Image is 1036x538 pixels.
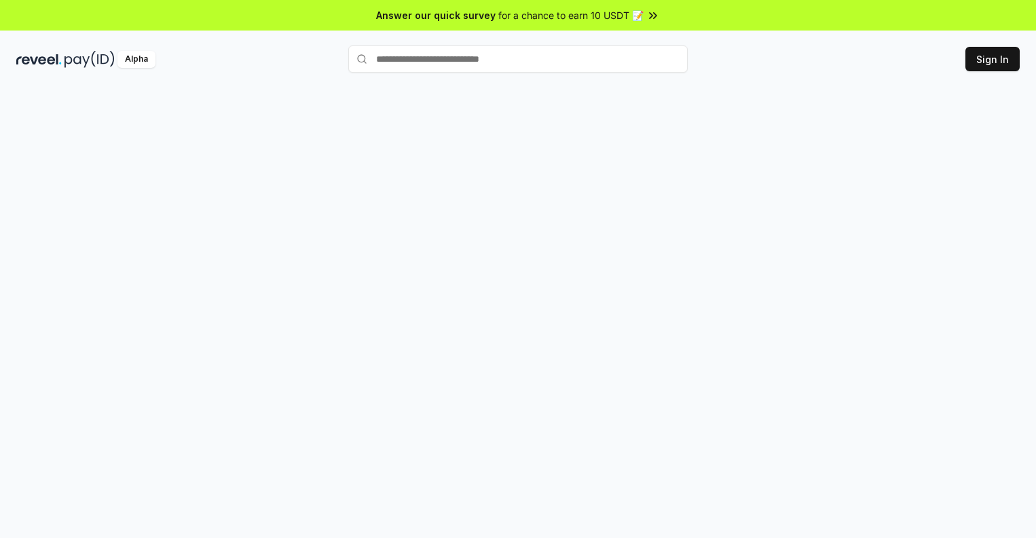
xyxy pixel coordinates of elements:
[498,8,644,22] span: for a chance to earn 10 USDT 📝
[64,51,115,68] img: pay_id
[16,51,62,68] img: reveel_dark
[376,8,496,22] span: Answer our quick survey
[117,51,155,68] div: Alpha
[965,47,1020,71] button: Sign In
